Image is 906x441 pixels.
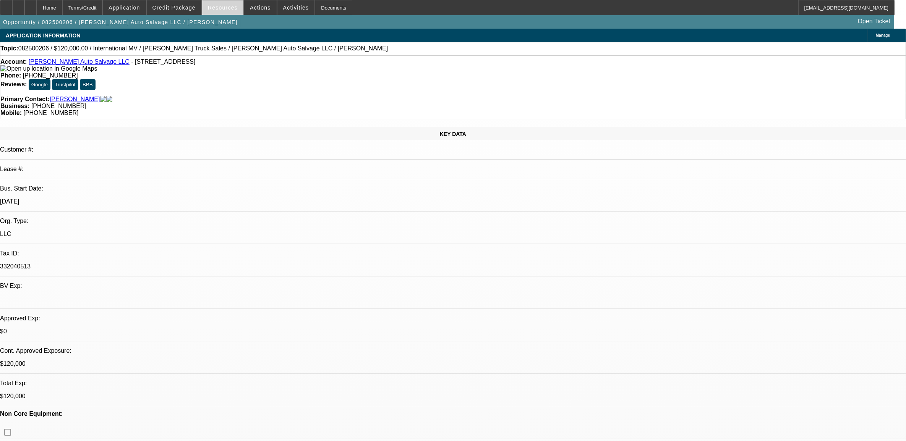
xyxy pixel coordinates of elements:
span: Opportunity / 082500206 / [PERSON_NAME] Auto Salvage LLC / [PERSON_NAME] [3,19,238,25]
button: Credit Package [147,0,201,15]
span: Resources [208,5,238,11]
strong: Reviews: [0,81,27,87]
button: Activities [277,0,315,15]
span: [PHONE_NUMBER] [23,110,78,116]
button: BBB [80,79,96,90]
img: linkedin-icon.png [106,96,112,103]
a: [PERSON_NAME] Auto Salvage LLC [29,58,130,65]
span: - [STREET_ADDRESS] [131,58,195,65]
strong: Topic: [0,45,18,52]
strong: Phone: [0,72,21,79]
span: KEY DATA [440,131,466,137]
span: APPLICATION INFORMATION [6,32,80,39]
strong: Mobile: [0,110,22,116]
strong: Business: [0,103,29,109]
button: Google [29,79,50,90]
button: Actions [244,0,277,15]
span: [PHONE_NUMBER] [23,72,78,79]
span: Application [109,5,140,11]
img: Open up location in Google Maps [0,65,97,72]
button: Trustpilot [52,79,78,90]
strong: Primary Contact: [0,96,50,103]
span: Manage [876,33,890,37]
strong: Account: [0,58,27,65]
span: 082500206 / $120,000.00 / International MV / [PERSON_NAME] Truck Sales / [PERSON_NAME] Auto Salva... [18,45,388,52]
span: Activities [283,5,309,11]
a: Open Ticket [855,15,893,28]
a: [PERSON_NAME] [50,96,100,103]
span: Credit Package [152,5,196,11]
span: Actions [250,5,271,11]
a: View Google Maps [0,65,97,72]
img: facebook-icon.png [100,96,106,103]
span: [PHONE_NUMBER] [31,103,86,109]
button: Application [103,0,146,15]
button: Resources [202,0,243,15]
